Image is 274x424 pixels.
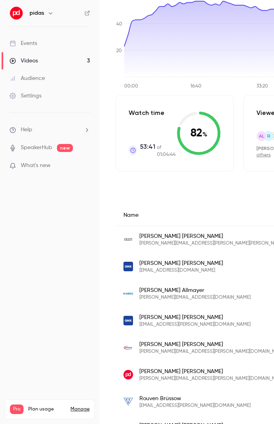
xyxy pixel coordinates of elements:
span: [EMAIL_ADDRESS][PERSON_NAME][DOMAIN_NAME] [139,321,251,328]
span: What's new [21,161,51,170]
tspan: 20 [116,49,122,53]
img: pidas.com [123,370,133,379]
span: Pro [10,405,23,414]
p: Watch time [129,108,177,118]
iframe: Noticeable Trigger [80,162,90,169]
img: infineon.com [123,343,133,352]
span: 53:41 [140,142,155,152]
div: Events [10,39,37,47]
img: pidas [10,7,23,19]
span: Plan usage [28,406,66,412]
span: [EMAIL_ADDRESS][DOMAIN_NAME] [139,267,223,274]
span: [EMAIL_ADDRESS][PERSON_NAME][DOMAIN_NAME] [139,403,251,409]
a: Manage [70,406,90,412]
tspan: 40 [116,22,122,27]
span: [PERSON_NAME] [PERSON_NAME] [139,313,251,321]
img: gmx.at [123,262,133,271]
img: kabeg.at [123,289,133,298]
span: r [267,132,270,140]
span: [PERSON_NAME] Allmayer [139,286,251,294]
span: new [57,144,73,152]
img: klink-holding.de [123,397,133,406]
span: AL [259,132,264,140]
p: of 01:04:44 [140,142,177,158]
tspan: 16:40 [190,84,202,89]
img: knapp.com [123,235,133,244]
span: [PERSON_NAME] [PERSON_NAME] [139,259,223,267]
tspan: 33:20 [256,84,268,89]
tspan: 00:00 [124,84,138,89]
span: Help [21,126,32,134]
div: Settings [10,92,41,100]
span: [PERSON_NAME][EMAIL_ADDRESS][DOMAIN_NAME] [139,294,251,301]
span: Rouven Brüssow [139,395,251,403]
a: SpeakerHub [21,144,52,152]
img: gmx.net [123,316,133,325]
li: help-dropdown-opener [10,126,90,134]
div: Videos [10,57,38,65]
div: Audience [10,74,45,82]
h6: pidas [29,9,44,17]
